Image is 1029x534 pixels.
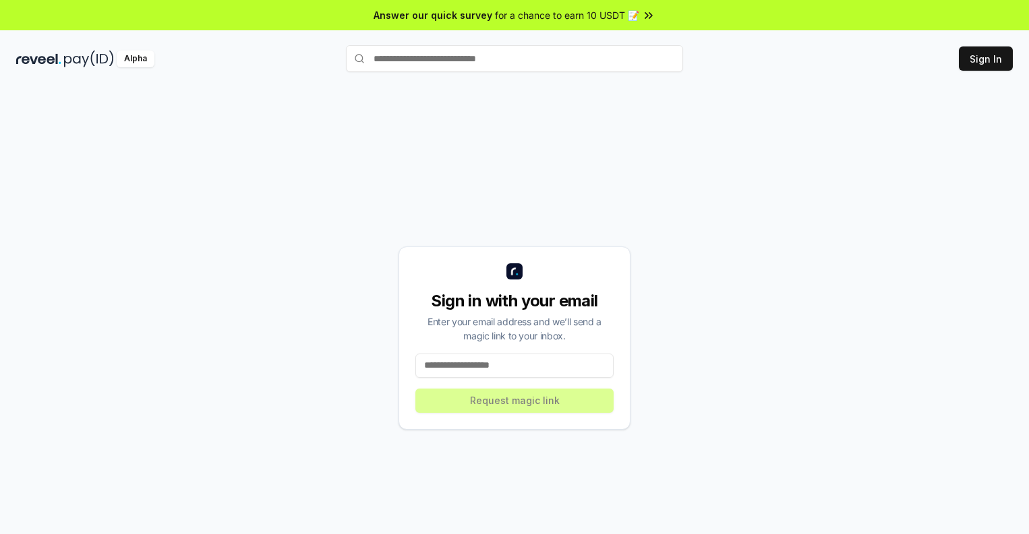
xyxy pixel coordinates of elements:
[16,51,61,67] img: reveel_dark
[506,263,523,279] img: logo_small
[117,51,154,67] div: Alpha
[415,290,614,312] div: Sign in with your email
[959,46,1013,71] button: Sign In
[415,314,614,343] div: Enter your email address and we’ll send a magic link to your inbox.
[495,8,639,22] span: for a chance to earn 10 USDT 📝
[374,8,492,22] span: Answer our quick survey
[64,51,114,67] img: pay_id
